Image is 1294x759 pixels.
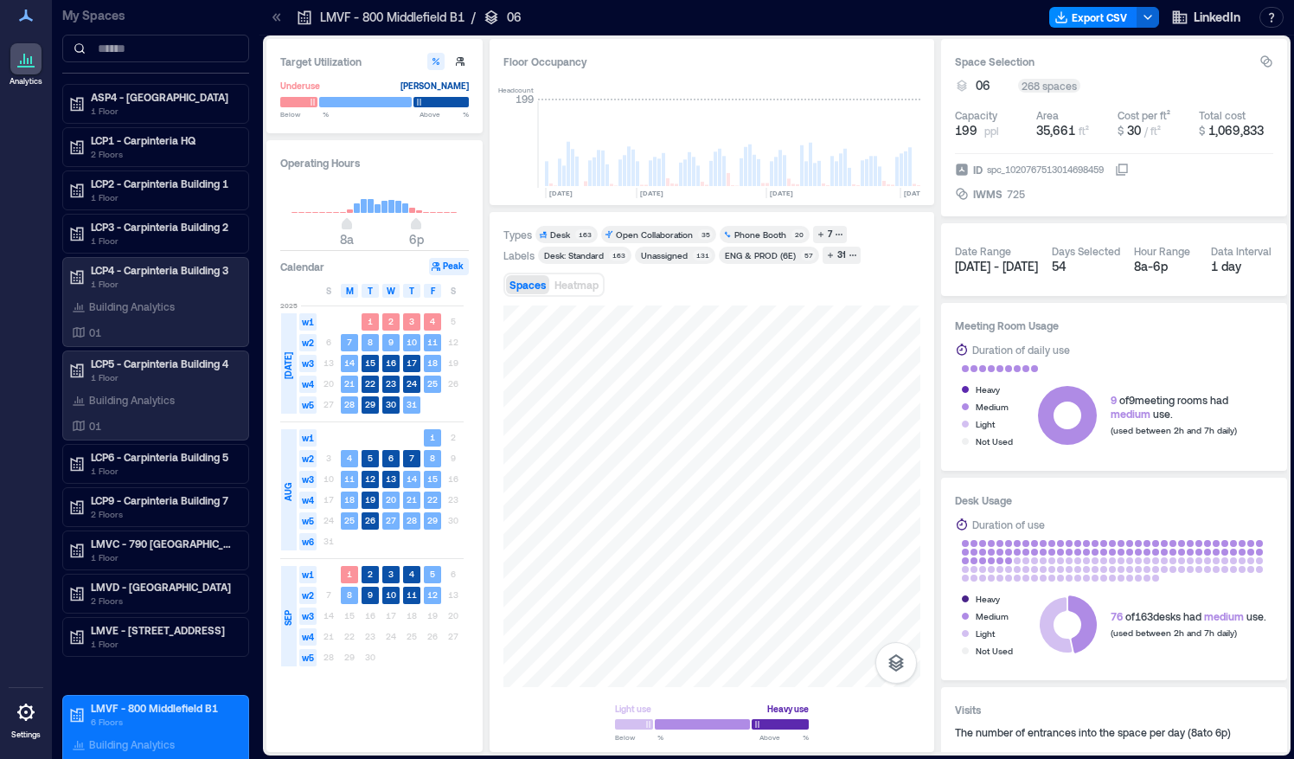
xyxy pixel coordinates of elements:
text: 23 [386,378,396,389]
text: 26 [365,515,375,525]
div: Unassigned [641,249,688,261]
div: 57 [801,250,816,261]
text: 11 [344,473,355,484]
div: Medium [976,398,1009,415]
button: Spaces [506,275,549,294]
h3: Space Selection [955,53,1259,70]
div: Heavy [976,590,1000,608]
text: 9 [368,589,373,600]
span: w2 [299,587,317,604]
div: Capacity [955,108,997,122]
div: Desk: Standard [544,249,604,261]
span: w1 [299,566,317,583]
button: 7 [813,226,847,243]
text: 1 [368,316,373,326]
p: LCP5 - Carpinteria Building 4 [91,357,236,370]
text: 11 [407,589,417,600]
text: 7 [347,337,352,347]
p: 1 Floor [91,190,236,204]
h3: Visits [955,701,1273,718]
div: 268 spaces [1018,79,1080,93]
p: 6 Floors [91,715,236,729]
div: Data Interval [1211,244,1272,258]
text: 13 [386,473,396,484]
span: 06 [976,77,990,94]
div: 8a - 6p [1134,258,1197,275]
span: w3 [299,608,317,625]
text: 25 [427,378,438,389]
h3: Calendar [280,258,324,275]
div: Phone Booth [734,228,786,241]
span: Above % [759,732,809,743]
p: 1 Floor [91,464,236,478]
span: IWMS [973,185,1003,203]
text: [DATE] [904,189,927,197]
text: 22 [427,494,438,505]
p: ASP4 - [GEOGRAPHIC_DATA] [91,90,236,104]
p: LMVE - [STREET_ADDRESS] [91,623,236,637]
span: (used between 2h and 7h daily) [1111,425,1237,435]
text: 8 [347,589,352,600]
div: Floor Occupancy [503,53,920,70]
div: 725 [1005,185,1027,203]
text: 12 [365,473,375,484]
span: w6 [299,533,317,550]
span: ID [973,161,983,178]
div: Heavy use [767,700,809,717]
p: LCP3 - Carpinteria Building 2 [91,220,236,234]
p: LCP1 - Carpinteria HQ [91,133,236,147]
button: LinkedIn [1166,3,1246,31]
div: Types [503,228,532,241]
span: ppl [984,124,999,138]
span: ft² [1079,125,1089,137]
span: 2025 [280,300,298,311]
text: [DATE] [640,189,663,197]
span: 6p [409,232,424,247]
p: 06 [507,9,522,26]
span: [DATE] [281,352,295,379]
h3: Operating Hours [280,154,469,171]
p: 2 Floors [91,507,236,521]
div: of 9 meeting rooms had use. [1111,393,1237,421]
p: Building Analytics [89,299,175,313]
div: 131 [693,250,712,261]
button: Heatmap [551,275,602,294]
span: Spaces [509,279,546,291]
text: 3 [388,569,394,579]
span: w1 [299,429,317,447]
span: F [431,284,435,298]
div: Light [976,415,995,433]
div: Open Collaboration [616,228,693,241]
span: M [346,284,354,298]
text: 14 [344,357,355,368]
text: 19 [365,494,375,505]
span: 9 [1111,394,1117,406]
text: 12 [427,589,438,600]
div: 163 [575,229,594,240]
h3: Meeting Room Usage [955,317,1273,334]
text: 3 [409,316,414,326]
span: w5 [299,396,317,414]
button: Peak [429,258,469,275]
text: 20 [386,494,396,505]
text: 16 [386,357,396,368]
div: 20 [791,229,806,240]
text: 2 [368,569,373,579]
span: S [451,284,456,298]
button: 199 ppl [955,122,1029,139]
p: 1 Floor [91,637,236,651]
span: w2 [299,334,317,351]
span: 8a [340,232,354,247]
span: [DATE] - [DATE] [955,259,1038,273]
p: 1 Floor [91,104,236,118]
text: 18 [344,494,355,505]
text: 4 [347,453,352,463]
text: 11 [427,337,438,347]
text: 31 [407,399,417,409]
div: Light use [615,700,651,717]
button: 31 [823,247,861,264]
text: 18 [427,357,438,368]
text: 8 [368,337,373,347]
button: IDspc_1020767513014698459 [1115,163,1129,177]
text: 29 [365,399,375,409]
